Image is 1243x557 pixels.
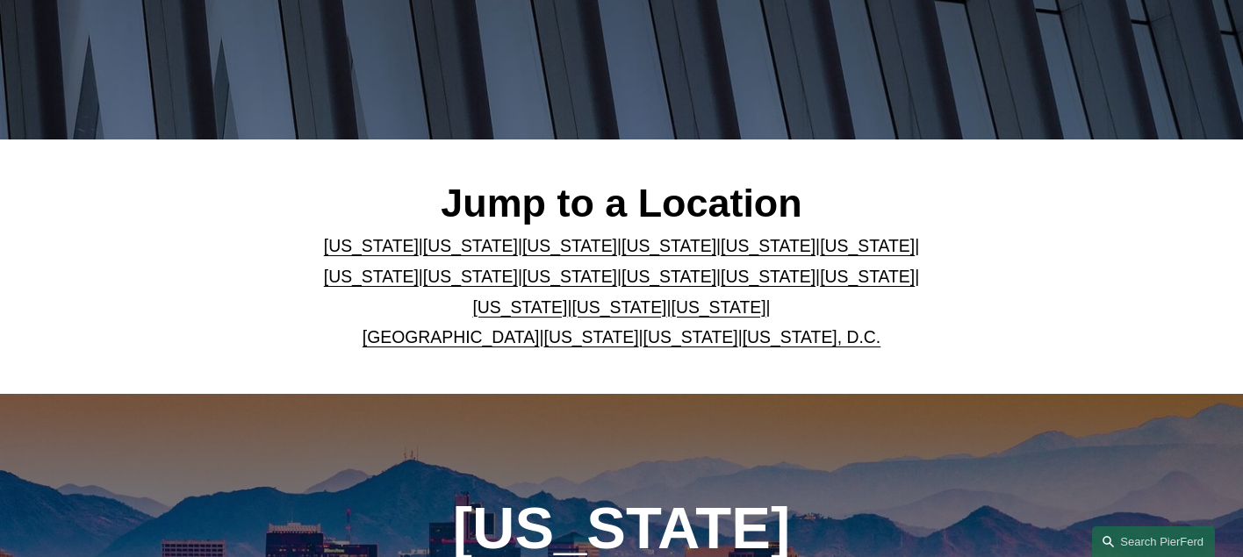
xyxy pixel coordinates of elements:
[721,236,815,255] a: [US_STATE]
[324,236,419,255] a: [US_STATE]
[721,267,815,286] a: [US_STATE]
[281,180,962,227] h2: Jump to a Location
[423,267,518,286] a: [US_STATE]
[820,267,915,286] a: [US_STATE]
[544,327,639,346] a: [US_STATE]
[672,297,766,317] a: [US_STATE]
[281,231,962,353] p: | | | | | | | | | | | | | | | | | |
[1092,526,1215,557] a: Search this site
[571,297,666,317] a: [US_STATE]
[621,236,716,255] a: [US_STATE]
[522,236,617,255] a: [US_STATE]
[472,297,567,317] a: [US_STATE]
[423,236,518,255] a: [US_STATE]
[820,236,915,255] a: [US_STATE]
[743,327,881,346] a: [US_STATE], D.C.
[324,267,419,286] a: [US_STATE]
[643,327,738,346] a: [US_STATE]
[621,267,716,286] a: [US_STATE]
[363,327,540,346] a: [GEOGRAPHIC_DATA]
[522,267,617,286] a: [US_STATE]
